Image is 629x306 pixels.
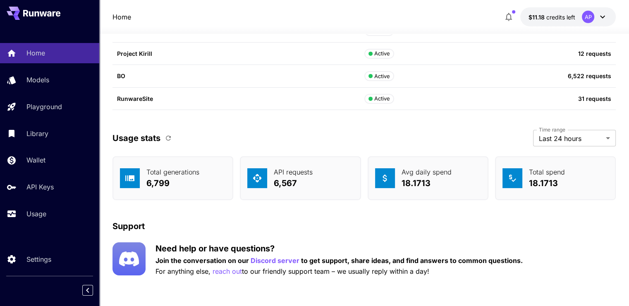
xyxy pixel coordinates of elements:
[368,95,390,103] div: Active
[368,50,390,58] div: Active
[117,49,364,58] p: Project Kirill
[274,177,313,189] p: 6,567
[529,167,565,177] p: Total spend
[26,129,48,139] p: Library
[529,13,575,22] div: $11.18029
[582,11,594,23] div: AP
[213,266,242,277] button: reach out
[88,283,99,298] div: Collapse sidebar
[520,7,616,26] button: $11.18029AP
[117,72,364,80] p: BO
[26,209,46,219] p: Usage
[529,177,565,189] p: 18.1713
[539,134,603,143] span: Last 24 hours
[26,48,45,58] p: Home
[146,167,199,177] p: Total generations
[463,94,611,103] p: 31 requests
[546,14,575,21] span: credits left
[463,49,611,58] p: 12 requests
[117,94,364,103] p: RunwareSite
[539,126,565,133] label: Time range
[26,254,51,264] p: Settings
[82,285,93,296] button: Collapse sidebar
[26,182,54,192] p: API Keys
[463,72,611,80] p: 6,522 requests
[155,256,523,266] p: Join the conversation on our to get support, share ideas, and find answers to common questions.
[112,132,160,144] p: Usage stats
[155,266,523,277] p: For anything else, to our friendly support team – we usually reply within a day!
[529,14,546,21] span: $11.18
[251,256,299,266] button: Discord server
[112,220,145,232] p: Support
[155,242,523,255] p: Need help or have questions?
[112,12,131,22] nav: breadcrumb
[146,177,199,189] p: 6,799
[112,12,131,22] a: Home
[26,155,45,165] p: Wallet
[402,177,452,189] p: 18.1713
[402,167,452,177] p: Avg daily spend
[26,102,62,112] p: Playground
[26,75,49,85] p: Models
[368,72,390,81] div: Active
[274,167,313,177] p: API requests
